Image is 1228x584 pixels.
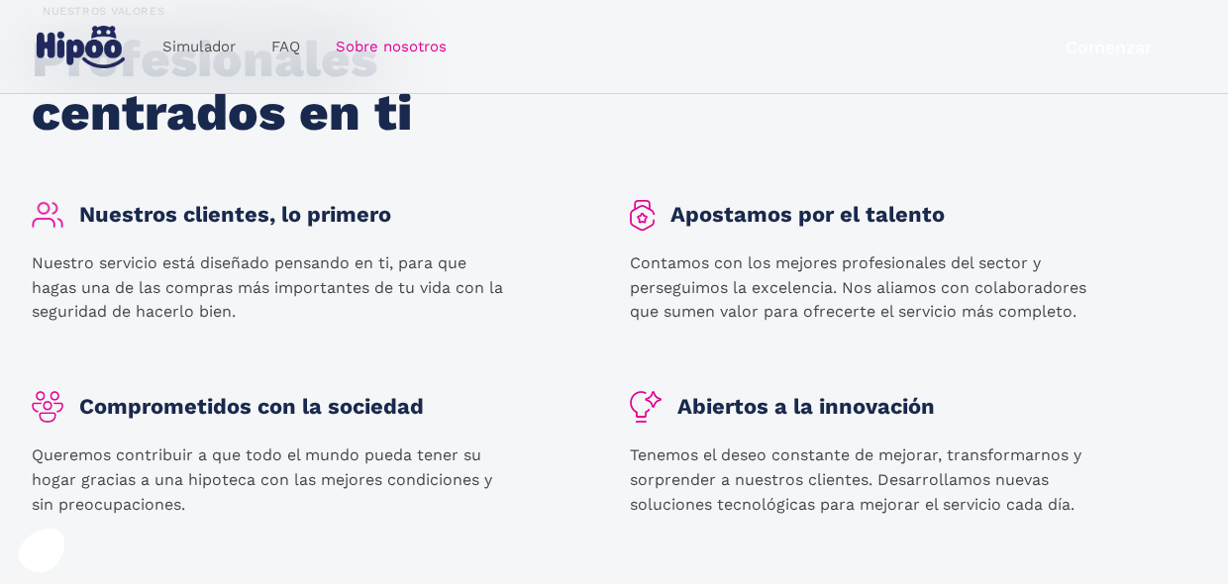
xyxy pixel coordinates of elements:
a: home [32,18,129,76]
h5: Abiertos a la innovación [677,393,935,421]
h5: Nuestros clientes, lo primero [79,201,391,229]
p: Contamos con los mejores profesionales del sector y perseguimos la excelencia. Nos aliamos con co... [630,251,1105,325]
a: Simulador [145,28,254,66]
h5: Comprometidos con la sociedad [79,393,424,421]
p: Tenemos el deseo constante de mejorar, transformarnos y sorprender a nuestros clientes. Desarroll... [630,443,1105,517]
p: Queremos contribuir a que todo el mundo pueda tener su hogar gracias a una hipoteca con las mejor... [32,443,507,517]
h5: Apostamos por el talento [670,201,945,229]
a: Sobre nosotros [318,28,464,66]
p: Nuestro servicio está diseñado pensando en ti, para que hagas una de las compras más importantes ... [32,251,507,325]
a: Comenzar [1021,24,1196,70]
h2: Profesionales centrados en ti [32,33,488,140]
a: FAQ [254,28,318,66]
